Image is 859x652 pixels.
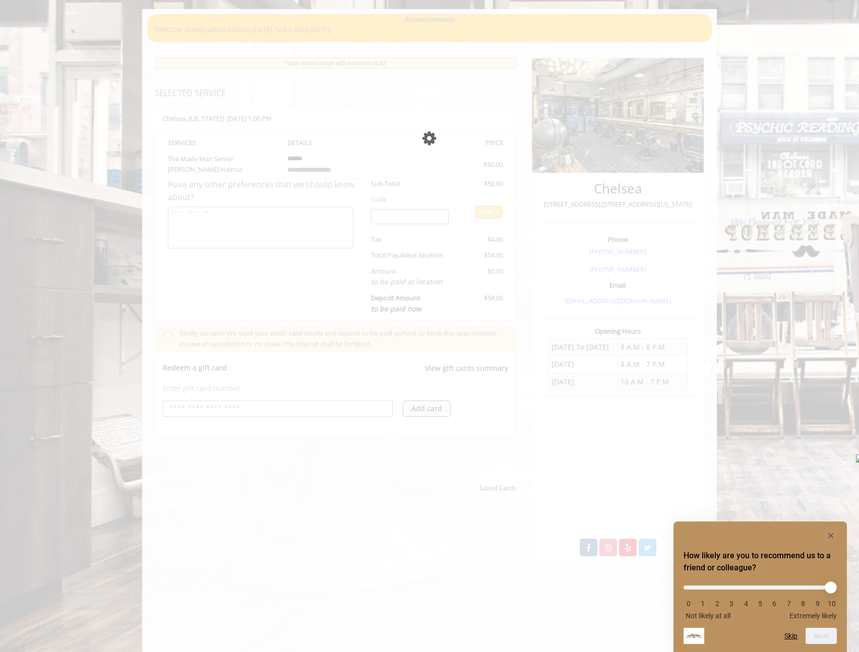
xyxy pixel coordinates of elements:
[827,600,837,608] li: 10
[789,612,837,620] span: Extremely likely
[784,600,794,608] li: 7
[686,612,730,620] span: Not likely at all
[698,600,708,608] li: 1
[712,600,722,608] li: 2
[684,578,837,620] div: How likely are you to recommend us to a friend or colleague? Select an option from 0 to 10, with ...
[798,600,808,608] li: 8
[769,600,779,608] li: 6
[784,632,797,640] button: Skip
[684,600,694,608] li: 0
[806,628,837,644] button: Next question
[825,530,837,542] button: Hide survey
[726,600,737,608] li: 3
[684,530,837,644] div: How likely are you to recommend us to a friend or colleague? Select an option from 0 to 10, with ...
[684,550,837,574] h2: How likely are you to recommend us to a friend or colleague? Select an option from 0 to 10, with ...
[755,600,765,608] li: 5
[813,600,823,608] li: 9
[741,600,751,608] li: 4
